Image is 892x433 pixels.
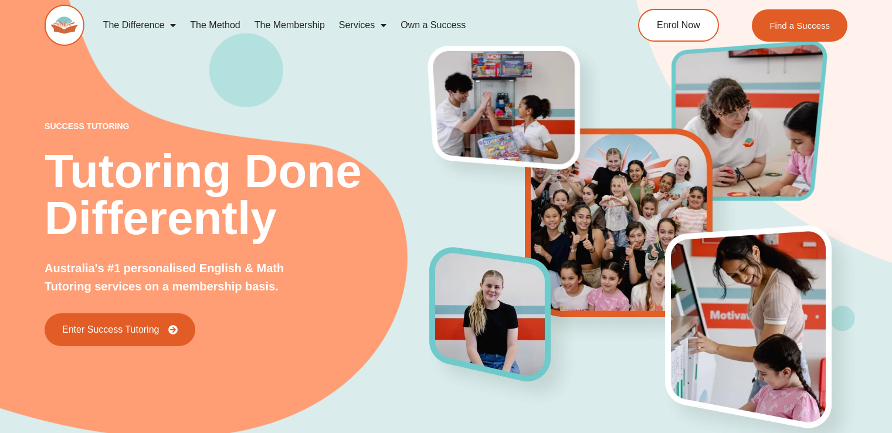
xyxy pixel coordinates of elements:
a: Find a Success [752,9,847,42]
a: Own a Success [394,12,473,39]
a: Enrol Now [638,9,719,42]
span: Enter Success Tutoring [62,325,159,334]
span: Enrol Now [657,21,700,30]
nav: Menu [96,12,592,39]
a: Enter Success Tutoring [45,313,195,346]
a: The Membership [247,12,332,39]
a: Services [332,12,394,39]
a: The Difference [96,12,184,39]
h2: Tutoring Done Differently [45,148,430,242]
p: success tutoring [45,122,430,130]
p: Australia's #1 personalised English & Math Tutoring services on a membership basis. [45,259,326,296]
a: The Method [183,12,247,39]
span: Find a Success [769,21,830,30]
